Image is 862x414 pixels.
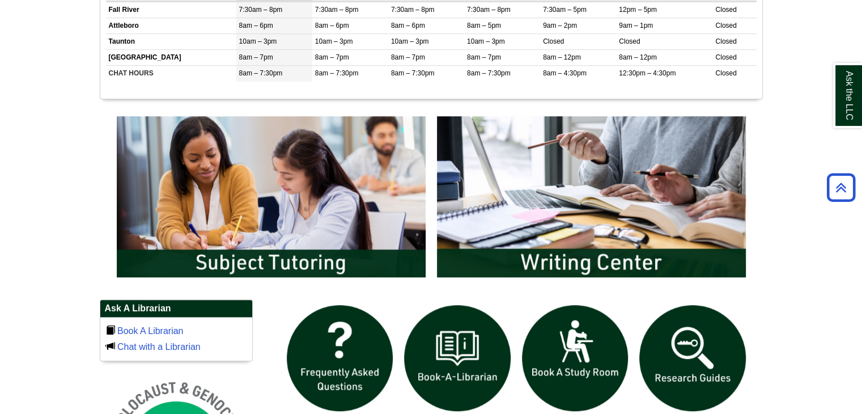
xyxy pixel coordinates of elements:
span: 8am – 6pm [239,22,273,29]
span: 10am – 3pm [467,37,505,45]
td: CHAT HOURS [106,66,236,82]
span: 8am – 12pm [619,53,657,61]
span: 8am – 7:30pm [315,69,359,77]
span: 7:30am – 5pm [543,6,587,14]
div: slideshow [111,111,751,288]
span: 12pm – 5pm [619,6,657,14]
a: Chat with a Librarian [117,342,201,352]
span: 8am – 7pm [315,53,349,61]
td: Attleboro [106,18,236,33]
span: 7:30am – 8pm [239,6,283,14]
span: 10am – 3pm [315,37,353,45]
span: 8am – 6pm [315,22,349,29]
td: Taunton [106,34,236,50]
span: 8am – 5pm [467,22,501,29]
span: 8am – 7:30pm [239,69,283,77]
span: Closed [715,69,736,77]
span: 8am – 6pm [391,22,425,29]
span: 7:30am – 8pm [315,6,359,14]
a: Book A Librarian [117,326,184,336]
span: 8am – 7pm [239,53,273,61]
span: 8am – 7:30pm [391,69,435,77]
img: Writing Center Information [431,111,751,283]
span: 8am – 7pm [391,53,425,61]
a: Back to Top [823,180,859,195]
td: Fall River [106,2,236,18]
img: Subject Tutoring Information [111,111,431,283]
span: Closed [715,37,736,45]
h2: Ask A Librarian [100,300,252,318]
span: 8am – 12pm [543,53,581,61]
span: 9am – 1pm [619,22,653,29]
span: 8am – 4:30pm [543,69,587,77]
span: 9am – 2pm [543,22,577,29]
td: [GEOGRAPHIC_DATA] [106,50,236,66]
span: 8am – 7pm [467,53,501,61]
span: 10am – 3pm [391,37,429,45]
span: 7:30am – 8pm [391,6,435,14]
span: Closed [715,53,736,61]
span: 8am – 7:30pm [467,69,511,77]
span: Closed [715,22,736,29]
span: Closed [543,37,564,45]
span: 10am – 3pm [239,37,277,45]
span: Closed [715,6,736,14]
span: 12:30pm – 4:30pm [619,69,676,77]
span: Closed [619,37,640,45]
span: 7:30am – 8pm [467,6,511,14]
